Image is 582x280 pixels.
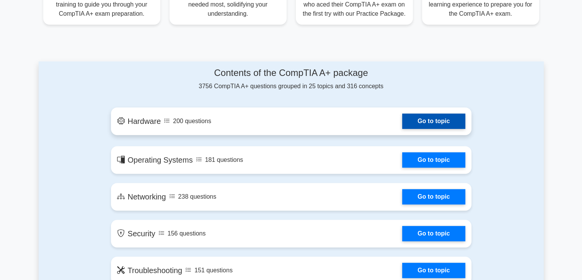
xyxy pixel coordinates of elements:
[111,68,471,91] div: 3756 CompTIA A+ questions grouped in 25 topics and 316 concepts
[111,68,471,79] h4: Contents of the CompTIA A+ package
[402,152,465,168] a: Go to topic
[402,263,465,278] a: Go to topic
[402,226,465,241] a: Go to topic
[402,114,465,129] a: Go to topic
[402,189,465,204] a: Go to topic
